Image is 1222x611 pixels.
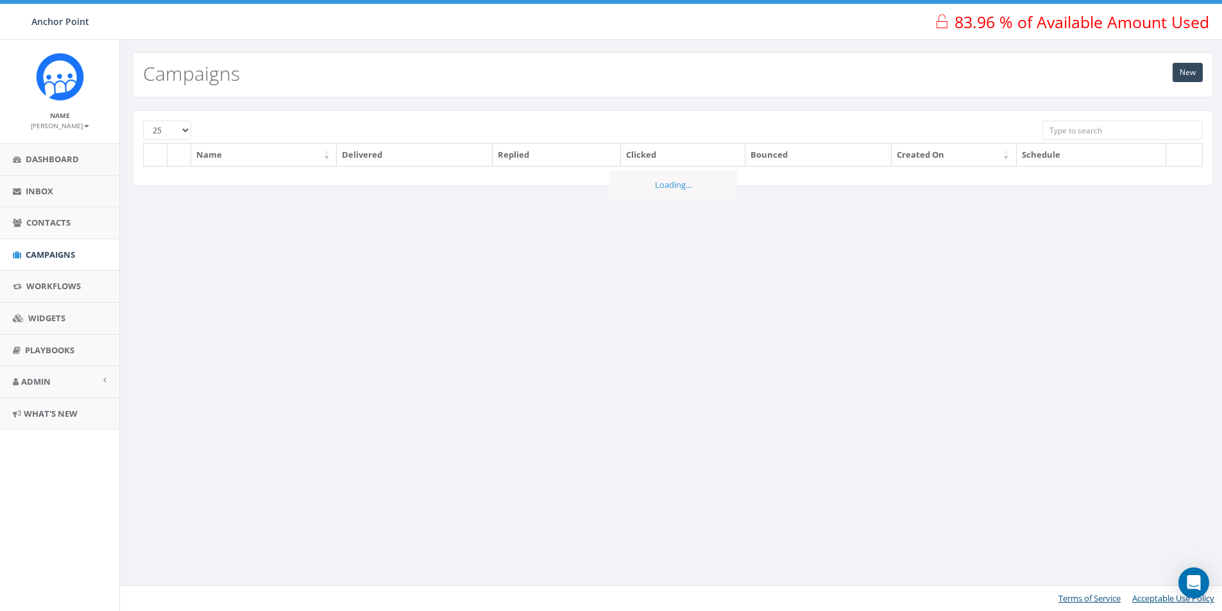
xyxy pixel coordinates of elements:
[609,171,737,199] div: Loading...
[1042,121,1203,140] input: Type to search
[28,312,65,324] span: Widgets
[26,153,79,165] span: Dashboard
[31,121,89,130] small: [PERSON_NAME]
[337,144,493,166] th: Delivered
[1178,567,1209,598] div: Open Intercom Messenger
[24,408,78,419] span: What's New
[1058,592,1121,604] a: Terms of Service
[36,53,84,101] img: Rally_platform_Icon_1.png
[25,344,74,356] span: Playbooks
[50,111,70,120] small: Name
[26,217,71,228] span: Contacts
[892,144,1017,166] th: Created On
[493,144,621,166] th: Replied
[1017,144,1167,166] th: Schedule
[1132,592,1214,604] a: Acceptable Use Policy
[31,119,89,131] a: [PERSON_NAME]
[1173,63,1203,82] a: New
[955,11,1209,33] span: 83.96 % of Available Amount Used
[21,376,51,387] span: Admin
[31,15,89,28] span: Anchor Point
[621,144,745,166] th: Clicked
[143,63,240,84] h2: Campaigns
[745,144,891,166] th: Bounced
[26,185,53,197] span: Inbox
[26,280,81,292] span: Workflows
[191,144,337,166] th: Name
[26,249,75,260] span: Campaigns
